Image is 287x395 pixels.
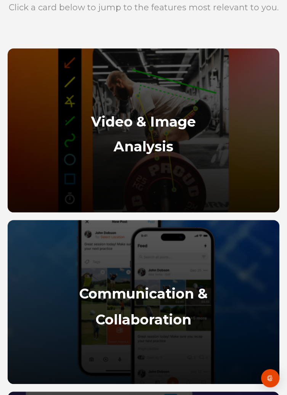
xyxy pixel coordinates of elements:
strong: Analysis [114,138,173,155]
strong: Collaboration [96,311,191,328]
strong: Video & Image [91,113,196,130]
a: Analysis [114,143,173,154]
a: Video & Image [91,118,196,129]
a: Communication & [79,290,208,301]
p: Click a card below to jump to the features most relevant to you. [8,1,279,14]
div: Open Intercom Messenger [261,369,279,387]
a: Collaboration [96,316,191,327]
strong: Communication & [79,285,208,302]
